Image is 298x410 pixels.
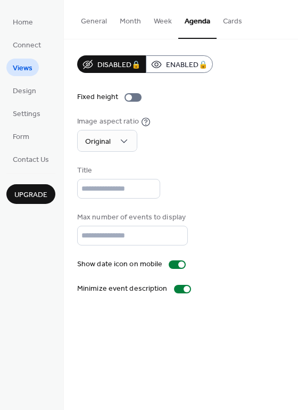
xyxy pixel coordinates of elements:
button: Upgrade [6,184,55,204]
div: Max number of events to display [77,212,186,223]
span: Settings [13,109,40,120]
div: Fixed height [77,92,118,103]
a: Connect [6,36,47,53]
a: Settings [6,104,47,122]
span: Views [13,63,32,74]
span: Design [13,86,36,97]
div: Title [77,165,158,176]
div: Show date icon on mobile [77,259,162,270]
span: Upgrade [14,190,47,201]
a: Home [6,13,39,30]
span: Home [13,17,33,28]
a: Design [6,81,43,99]
a: Form [6,127,36,145]
a: Contact Us [6,150,55,168]
span: Contact Us [13,154,49,166]
span: Connect [13,40,41,51]
div: Minimize event description [77,283,168,294]
span: Form [13,132,29,143]
a: Views [6,59,39,76]
span: Original [85,135,111,149]
div: Image aspect ratio [77,116,139,127]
